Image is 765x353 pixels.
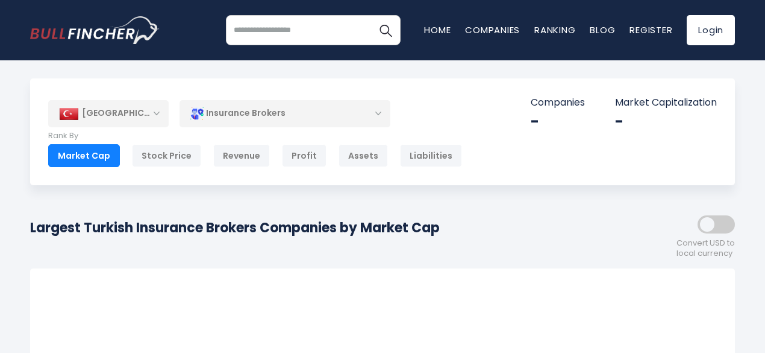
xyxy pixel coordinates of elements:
[687,15,735,45] a: Login
[213,144,270,167] div: Revenue
[180,100,390,127] div: Insurance Brokers
[629,24,672,36] a: Register
[615,97,717,109] p: Market Capitalization
[590,24,615,36] a: Blog
[30,218,440,238] h1: Largest Turkish Insurance Brokers Companies by Market Cap
[400,144,462,167] div: Liabilities
[48,131,462,141] p: Rank By
[282,144,326,167] div: Profit
[339,144,388,167] div: Assets
[531,112,585,131] div: -
[370,15,401,45] button: Search
[48,144,120,167] div: Market Cap
[676,238,735,259] span: Convert USD to local currency
[48,100,169,127] div: [GEOGRAPHIC_DATA]
[531,97,585,109] p: Companies
[30,16,160,44] a: Go to homepage
[534,24,575,36] a: Ranking
[615,112,717,131] div: -
[132,144,201,167] div: Stock Price
[30,16,160,44] img: bullfincher logo
[465,24,520,36] a: Companies
[424,24,451,36] a: Home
